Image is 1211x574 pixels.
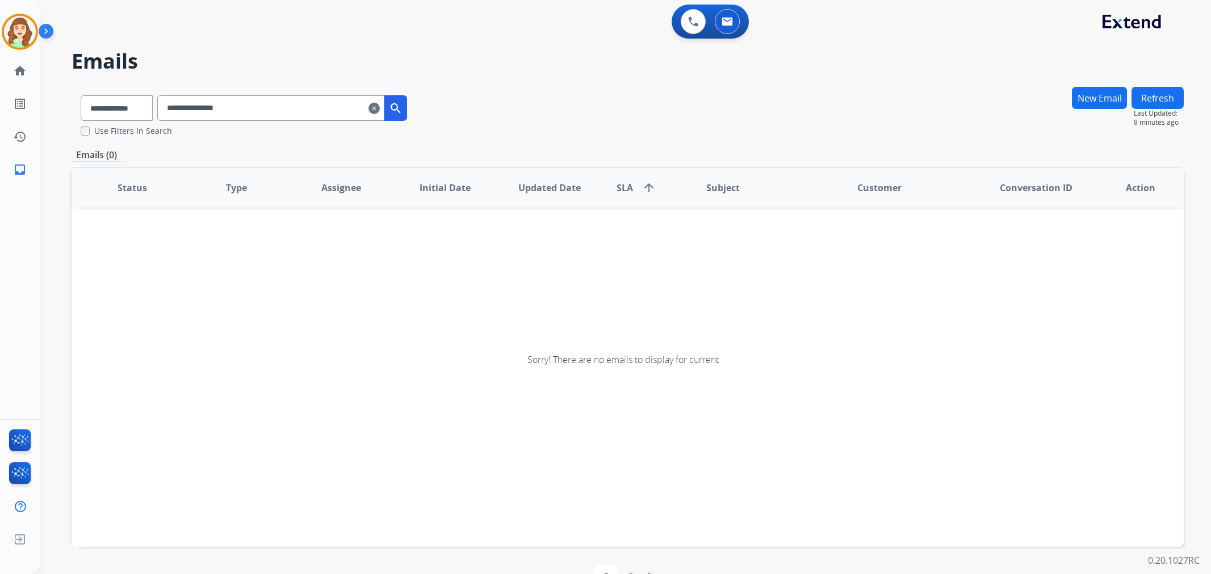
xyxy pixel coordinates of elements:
[389,102,403,115] mat-icon: search
[13,97,27,111] mat-icon: list_alt
[1072,87,1127,109] button: New Email
[527,353,719,366] span: Sorry! There are no emails to display for current
[72,50,1184,73] h2: Emails
[226,181,247,195] span: Type
[94,125,172,137] label: Use Filters In Search
[13,64,27,78] mat-icon: home
[1079,168,1184,208] th: Action
[617,181,633,195] span: SLA
[642,181,656,195] mat-icon: arrow_upward
[72,148,121,162] p: Emails (0)
[4,16,36,48] img: avatar
[1148,554,1200,567] p: 0.20.1027RC
[118,181,147,195] span: Status
[1000,181,1072,195] span: Conversation ID
[1134,118,1184,127] span: 8 minutes ago
[420,181,471,195] span: Initial Date
[706,181,740,195] span: Subject
[857,181,902,195] span: Customer
[13,130,27,143] mat-icon: history
[321,181,361,195] span: Assignee
[1132,87,1184,109] button: Refresh
[13,163,27,176] mat-icon: inbox
[368,102,380,115] mat-icon: clear
[1134,109,1184,118] span: Last Updated:
[518,181,581,195] span: Updated Date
